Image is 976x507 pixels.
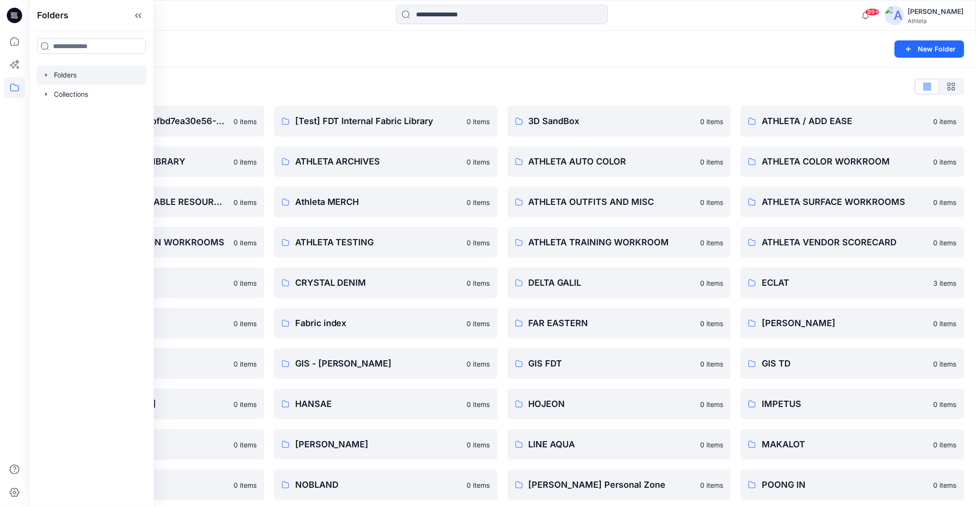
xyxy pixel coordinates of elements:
[508,389,731,419] a: HOJEON0 items
[762,195,928,209] p: ATHLETA SURFACE WORKROOMS
[700,238,723,248] p: 0 items
[295,195,461,209] p: Athleta MERCH
[741,267,964,298] a: ECLAT3 items
[934,238,957,248] p: 0 items
[467,116,490,127] p: 0 items
[467,157,490,167] p: 0 items
[274,106,498,137] a: [Test] FDT Internal Fabric Library0 items
[762,276,928,290] p: ECLAT
[700,480,723,490] p: 0 items
[762,317,928,330] p: [PERSON_NAME]
[295,357,461,370] p: GIS - [PERSON_NAME]
[274,187,498,217] a: Athleta MERCH0 items
[295,317,461,330] p: Fabric index
[508,308,731,339] a: FAR EASTERN0 items
[885,6,904,25] img: avatar
[234,157,257,167] p: 0 items
[274,308,498,339] a: Fabric index0 items
[934,399,957,409] p: 0 items
[234,278,257,288] p: 0 items
[467,440,490,450] p: 0 items
[529,155,695,168] p: ATHLETA AUTO COLOR
[508,429,731,460] a: LINE AQUA0 items
[934,116,957,127] p: 0 items
[508,348,731,379] a: GIS FDT0 items
[741,308,964,339] a: [PERSON_NAME]0 items
[529,478,695,492] p: [PERSON_NAME] Personal Zone
[741,469,964,500] a: POONG IN0 items
[274,267,498,298] a: CRYSTAL DENIM0 items
[934,197,957,207] p: 0 items
[295,478,461,492] p: NOBLAND
[934,157,957,167] p: 0 items
[274,348,498,379] a: GIS - [PERSON_NAME]0 items
[741,348,964,379] a: GIS TD0 items
[741,227,964,258] a: ATHLETA VENDOR SCORECARD0 items
[895,40,964,58] button: New Folder
[762,397,928,411] p: IMPETUS
[762,438,928,451] p: MAKALOT
[934,440,957,450] p: 0 items
[274,469,498,500] a: NOBLAND0 items
[762,114,928,128] p: ATHLETA / ADD EASE
[934,359,957,369] p: 0 items
[234,238,257,248] p: 0 items
[908,6,964,17] div: [PERSON_NAME]
[508,146,731,177] a: ATHLETA AUTO COLOR0 items
[295,114,461,128] p: [Test] FDT Internal Fabric Library
[741,429,964,460] a: MAKALOT0 items
[529,357,695,370] p: GIS FDT
[274,429,498,460] a: [PERSON_NAME]0 items
[762,155,928,168] p: ATHLETA COLOR WORKROOM
[295,236,461,249] p: ATHLETA TESTING
[234,440,257,450] p: 0 items
[700,440,723,450] p: 0 items
[741,106,964,137] a: ATHLETA / ADD EASE0 items
[700,278,723,288] p: 0 items
[529,114,695,128] p: 3D SandBox
[908,17,964,25] div: Athleta
[234,359,257,369] p: 0 items
[274,146,498,177] a: ATHLETA ARCHIVES0 items
[529,276,695,290] p: DELTA GALIL
[295,276,461,290] p: CRYSTAL DENIM
[934,278,957,288] p: 3 items
[934,480,957,490] p: 0 items
[700,318,723,329] p: 0 items
[508,227,731,258] a: ATHLETA TRAINING WORKROOM0 items
[234,116,257,127] p: 0 items
[508,267,731,298] a: DELTA GALIL0 items
[762,357,928,370] p: GIS TD
[865,8,880,16] span: 99+
[274,389,498,419] a: HANSAE0 items
[234,197,257,207] p: 0 items
[467,318,490,329] p: 0 items
[467,238,490,248] p: 0 items
[467,278,490,288] p: 0 items
[508,187,731,217] a: ATHLETA OUTFITS AND MISC0 items
[700,359,723,369] p: 0 items
[700,399,723,409] p: 0 items
[529,317,695,330] p: FAR EASTERN
[934,318,957,329] p: 0 items
[741,187,964,217] a: ATHLETA SURFACE WORKROOMS0 items
[295,438,461,451] p: [PERSON_NAME]
[508,469,731,500] a: [PERSON_NAME] Personal Zone0 items
[467,480,490,490] p: 0 items
[529,195,695,209] p: ATHLETA OUTFITS AND MISC
[295,397,461,411] p: HANSAE
[529,438,695,451] p: LINE AQUA
[529,397,695,411] p: HOJEON
[467,197,490,207] p: 0 items
[741,146,964,177] a: ATHLETA COLOR WORKROOM0 items
[700,197,723,207] p: 0 items
[234,480,257,490] p: 0 items
[529,236,695,249] p: ATHLETA TRAINING WORKROOM
[741,389,964,419] a: IMPETUS0 items
[762,236,928,249] p: ATHLETA VENDOR SCORECARD
[467,359,490,369] p: 0 items
[295,155,461,168] p: ATHLETA ARCHIVES
[700,116,723,127] p: 0 items
[508,106,731,137] a: 3D SandBox0 items
[762,478,928,492] p: POONG IN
